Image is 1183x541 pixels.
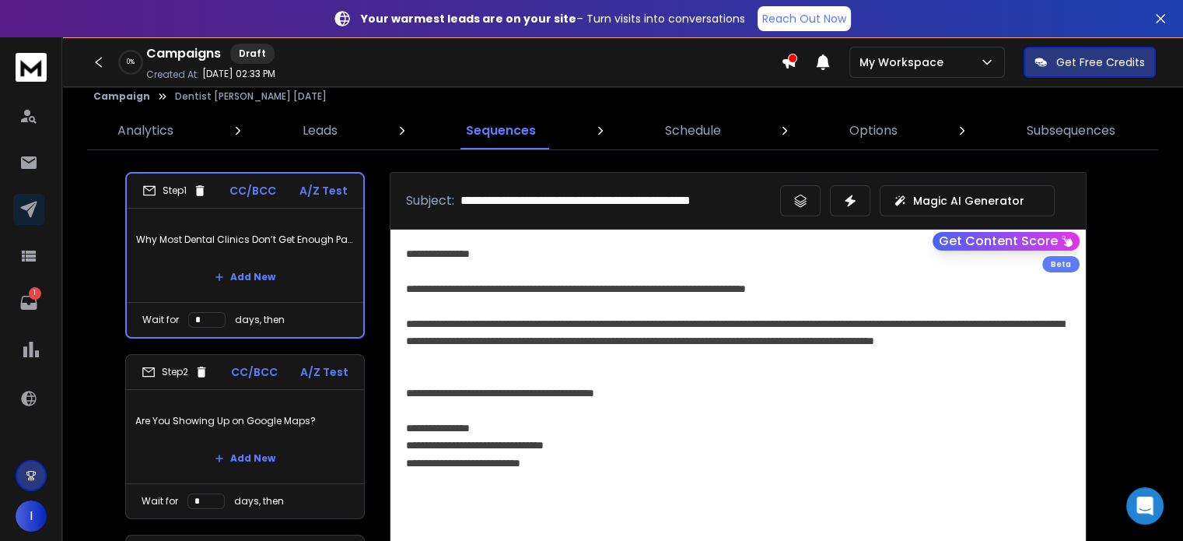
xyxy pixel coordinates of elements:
p: days, then [235,314,285,326]
p: days, then [234,495,284,508]
button: Add New [202,262,288,293]
li: Step1CC/BCCA/Z TestWhy Most Dental Clinics Don’t Get Enough PatientsAdd NewWait fordays, then [125,172,365,339]
p: Wait for [142,314,179,326]
p: Subsequences [1027,121,1115,140]
a: Schedule [656,112,730,149]
p: Analytics [117,121,173,140]
div: Step 1 [142,184,207,198]
strong: Your warmest leads are on your site [361,11,576,26]
p: Reach Out Now [762,11,846,26]
div: Step 2 [142,365,208,379]
a: Leads [293,112,347,149]
p: Sequences [466,121,536,140]
p: Subject: [406,191,454,210]
p: Are You Showing Up on Google Maps? [135,399,355,443]
a: Options [840,112,907,149]
p: CC/BCC [229,183,276,198]
p: [DATE] 02:33 PM [202,68,275,80]
button: Get Free Credits [1024,47,1156,78]
button: Add New [202,443,288,474]
p: 1 [29,287,41,300]
p: CC/BCC [231,364,278,380]
a: Analytics [108,112,183,149]
a: Reach Out Now [758,6,851,31]
button: Campaign [93,90,150,103]
button: Magic AI Generator [880,185,1055,216]
a: Sequences [457,112,545,149]
p: Options [849,121,898,140]
p: – Turn visits into conversations [361,11,745,26]
p: Get Free Credits [1056,54,1145,70]
p: Wait for [142,495,178,508]
p: Leads [303,121,338,140]
a: 1 [13,287,44,318]
div: Open Intercom Messenger [1126,487,1164,525]
img: logo [16,53,47,82]
div: Draft [230,44,275,64]
button: I [16,501,47,532]
p: Dentist [PERSON_NAME] [DATE] [175,90,327,103]
div: Beta [1042,256,1080,272]
p: My Workspace [859,54,950,70]
p: Created At: [146,69,199,81]
button: Get Content Score [933,232,1080,251]
p: Why Most Dental Clinics Don’t Get Enough Patients [136,218,354,262]
li: Step2CC/BCCA/Z TestAre You Showing Up on Google Maps?Add NewWait fordays, then [125,354,365,519]
p: 0 % [127,58,135,67]
p: A/Z Test [299,183,348,198]
a: Subsequences [1017,112,1125,149]
h1: Campaigns [146,44,221,63]
p: A/Z Test [300,364,348,380]
p: Schedule [665,121,721,140]
p: Magic AI Generator [913,193,1024,209]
